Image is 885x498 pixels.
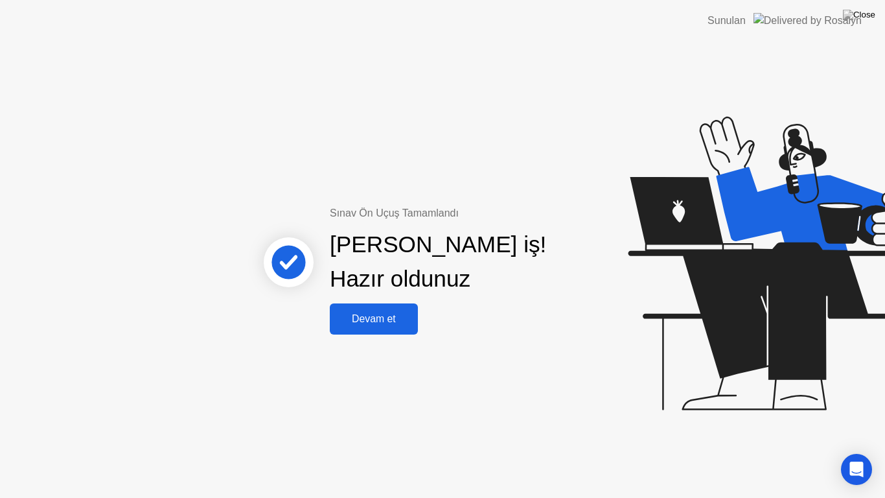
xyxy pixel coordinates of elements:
[753,13,862,28] img: Delivered by Rosalyn
[330,303,418,335] button: Devam et
[330,206,597,221] div: Sınav Ön Uçuş Tamamlandı
[841,454,872,485] div: Open Intercom Messenger
[707,13,746,29] div: Sunulan
[334,313,414,325] div: Devam et
[843,10,875,20] img: Close
[330,228,546,296] div: [PERSON_NAME] iş! Hazır oldunuz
